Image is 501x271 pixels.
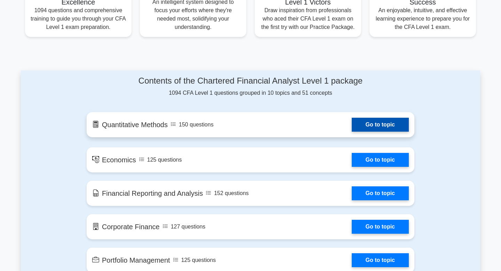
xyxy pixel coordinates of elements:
a: Go to topic [352,186,409,200]
a: Go to topic [352,153,409,167]
p: 1094 questions and comprehensive training to guide you through your CFA Level 1 exam preparation. [31,6,126,31]
div: 1094 CFA Level 1 questions grouped in 10 topics and 51 concepts [87,76,414,97]
a: Go to topic [352,118,409,132]
h4: Contents of the Chartered Financial Analyst Level 1 package [87,76,414,86]
a: Go to topic [352,220,409,234]
p: Draw inspiration from professionals who aced their CFA Level 1 exam on the first try with our Pra... [260,6,356,31]
p: An enjoyable, intuitive, and effective learning experience to prepare you for the CFA Level 1 exam. [375,6,470,31]
a: Go to topic [352,253,409,267]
